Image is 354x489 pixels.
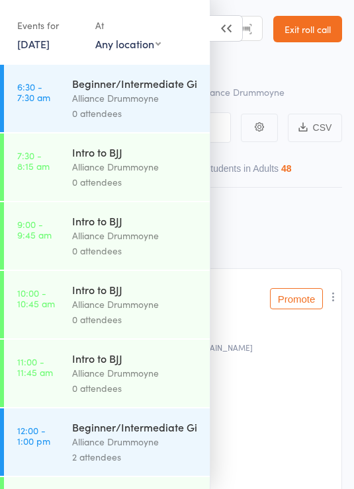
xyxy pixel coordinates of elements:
div: Intro to BJJ [72,282,199,297]
div: Any location [95,36,161,51]
a: 6:30 -7:30 amBeginner/Intermediate GiAlliance Drummoyne0 attendees [4,65,210,132]
div: 0 attendees [72,243,199,258]
time: 7:30 - 8:15 am [17,150,50,171]
a: 7:30 -8:15 amIntro to BJJAlliance Drummoyne0 attendees [4,133,210,201]
div: 0 attendees [72,381,199,396]
button: Promote [270,288,323,309]
div: 2 attendees [72,449,199,465]
a: Exit roll call [273,16,342,42]
div: Alliance Drummoyne [72,91,199,106]
button: CSV [288,114,342,142]
a: [DATE] [17,36,50,51]
div: Events for [17,15,82,36]
div: 0 attendees [72,312,199,327]
div: Intro to BJJ [72,145,199,159]
div: 48 [281,163,292,174]
div: Beginner/Intermediate Gi [72,76,199,91]
div: Alliance Drummoyne [72,365,199,381]
a: 11:00 -11:45 amIntro to BJJAlliance Drummoyne0 attendees [4,340,210,407]
a: 12:00 -1:00 pmBeginner/Intermediate GiAlliance Drummoyne2 attendees [4,408,210,476]
div: At [95,15,161,36]
time: 10:00 - 10:45 am [17,287,55,309]
time: 6:30 - 7:30 am [17,81,50,102]
div: Intro to BJJ [72,213,199,228]
div: Alliance Drummoyne [72,228,199,243]
div: Beginner/Intermediate Gi [72,420,199,434]
span: Alliance Drummoyne [198,85,285,98]
button: Other students in Adults48 [180,157,291,187]
time: 12:00 - 1:00 pm [17,425,50,446]
a: 9:00 -9:45 amIntro to BJJAlliance Drummoyne0 attendees [4,202,210,270]
time: 11:00 - 11:45 am [17,356,53,377]
div: Alliance Drummoyne [72,434,199,449]
a: 10:00 -10:45 amIntro to BJJAlliance Drummoyne0 attendees [4,271,210,338]
div: 0 attendees [72,174,199,190]
div: Alliance Drummoyne [72,297,199,312]
div: Alliance Drummoyne [72,159,199,174]
div: 0 attendees [72,106,199,121]
time: 9:00 - 9:45 am [17,219,52,240]
div: Intro to BJJ [72,351,199,365]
